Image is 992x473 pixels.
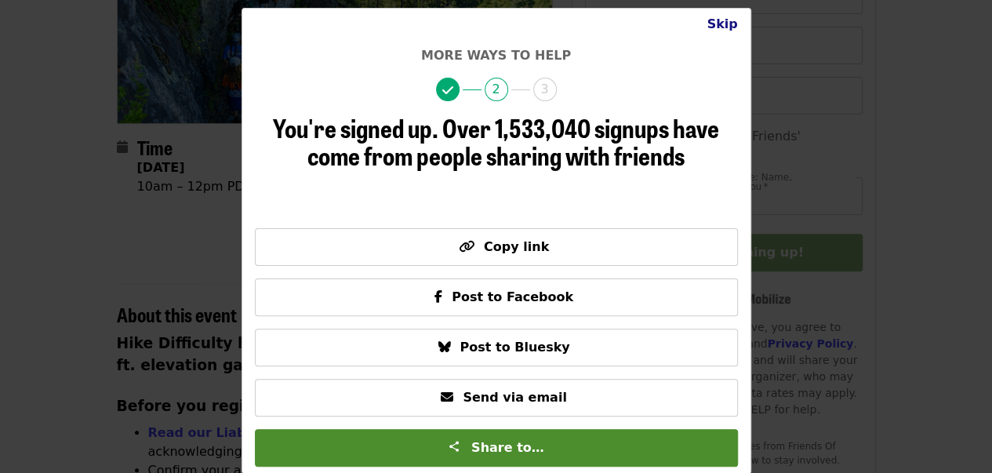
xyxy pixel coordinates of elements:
i: link icon [459,239,474,254]
button: Close [694,9,750,40]
span: 2 [485,78,508,101]
span: Post to Facebook [452,289,573,304]
button: Copy link [255,228,738,266]
span: 3 [533,78,557,101]
button: Post to Bluesky [255,329,738,366]
button: Send via email [255,379,738,417]
i: check icon [442,83,453,98]
span: Copy link [484,239,549,254]
i: facebook-f icon [434,289,442,304]
i: bluesky icon [438,340,450,355]
span: Send via email [463,390,566,405]
span: Over 1,533,040 signups have come from people sharing with friends [307,109,719,173]
span: More ways to help [421,48,571,63]
i: envelope icon [441,390,453,405]
img: Share [448,440,460,453]
button: Share to… [255,429,738,467]
span: Share to… [471,440,544,455]
span: Post to Bluesky [460,340,569,355]
button: Post to Facebook [255,278,738,316]
span: You're signed up. [273,109,438,146]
